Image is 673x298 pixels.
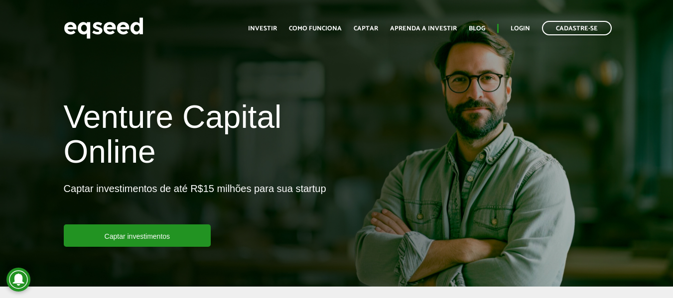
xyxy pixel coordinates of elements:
p: Captar investimentos de até R$15 milhões para sua startup [64,183,326,224]
a: Investir [248,25,277,32]
a: Captar investimentos [64,224,211,247]
h1: Venture Capital Online [64,99,329,175]
a: Como funciona [289,25,342,32]
a: Login [511,25,530,32]
a: Blog [469,25,485,32]
a: Cadastre-se [542,21,612,35]
a: Aprenda a investir [390,25,457,32]
a: Captar [354,25,378,32]
img: EqSeed [64,15,143,41]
